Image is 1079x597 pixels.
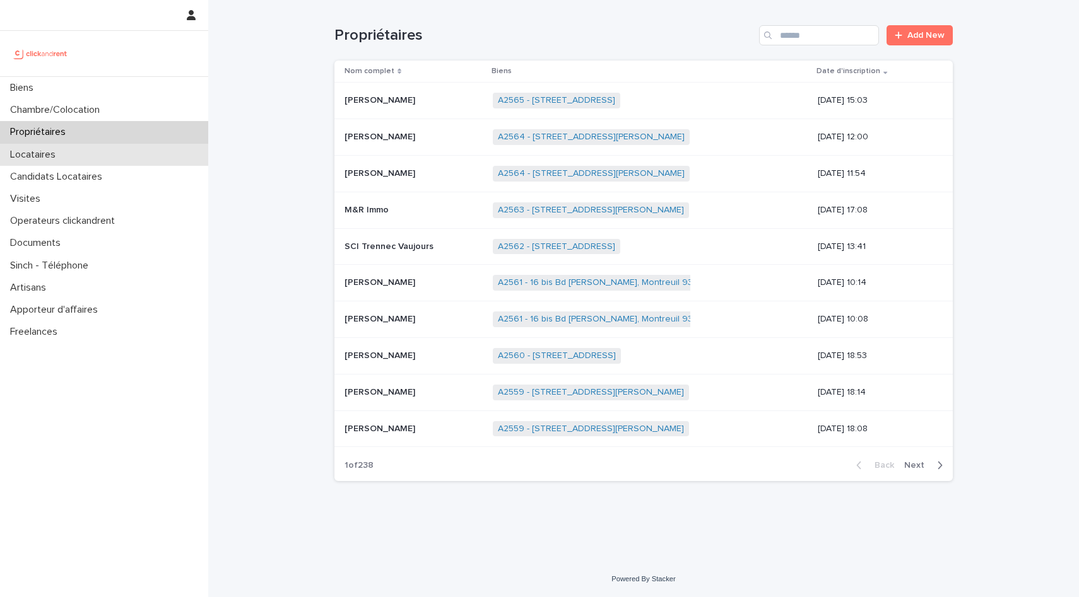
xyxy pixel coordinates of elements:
p: [PERSON_NAME] [345,311,418,325]
tr: [PERSON_NAME][PERSON_NAME] A2564 - [STREET_ADDRESS][PERSON_NAME] [DATE] 11:54 [334,155,953,192]
a: A2562 - [STREET_ADDRESS] [498,241,615,252]
span: Next [904,461,932,470]
p: [DATE] 17:08 [818,205,933,216]
a: A2561 - 16 bis Bd [PERSON_NAME], Montreuil 93100 [498,277,707,288]
tr: [PERSON_NAME][PERSON_NAME] A2561 - 16 bis Bd [PERSON_NAME], Montreuil 93100 [DATE] 10:08 [334,301,953,338]
p: [PERSON_NAME] [345,348,418,361]
p: Chambre/Colocation [5,104,110,116]
button: Back [846,460,899,471]
a: A2565 - [STREET_ADDRESS] [498,95,615,106]
p: Visites [5,193,50,205]
p: [DATE] 18:14 [818,387,933,398]
p: [DATE] 18:53 [818,351,933,361]
span: Back [867,461,894,470]
a: A2563 - [STREET_ADDRESS][PERSON_NAME] [498,205,684,216]
p: [DATE] 10:08 [818,314,933,325]
p: Biens [492,64,512,78]
p: [DATE] 10:14 [818,277,933,288]
h1: Propriétaires [334,26,754,45]
a: A2559 - [STREET_ADDRESS][PERSON_NAME] [498,424,684,434]
tr: [PERSON_NAME][PERSON_NAME] A2564 - [STREET_ADDRESS][PERSON_NAME] [DATE] 12:00 [334,119,953,156]
a: A2561 - 16 bis Bd [PERSON_NAME], Montreuil 93100 [498,314,707,325]
a: Add New [887,25,953,45]
p: [PERSON_NAME] [345,93,418,106]
tr: SCI Trennec VaujoursSCI Trennec Vaujours A2562 - [STREET_ADDRESS] [DATE] 13:41 [334,228,953,265]
p: [DATE] 12:00 [818,132,933,142]
p: Sinch - Téléphone [5,260,98,272]
p: [PERSON_NAME] [345,275,418,288]
p: [PERSON_NAME] [345,129,418,142]
p: Documents [5,237,71,249]
a: A2560 - [STREET_ADDRESS] [498,351,616,361]
tr: [PERSON_NAME][PERSON_NAME] A2561 - 16 bis Bd [PERSON_NAME], Montreuil 93100 [DATE] 10:14 [334,265,953,301]
p: Freelances [5,326,68,338]
p: Apporteur d'affaires [5,304,108,316]
a: A2559 - [STREET_ADDRESS][PERSON_NAME] [498,387,684,398]
tr: M&R ImmoM&R Immo A2563 - [STREET_ADDRESS][PERSON_NAME] [DATE] 17:08 [334,192,953,228]
tr: [PERSON_NAME][PERSON_NAME] A2559 - [STREET_ADDRESS][PERSON_NAME] [DATE] 18:14 [334,374,953,410]
p: Locataires [5,149,66,161]
a: Powered By Stacker [611,575,675,583]
p: M&R Immo [345,202,391,216]
p: [PERSON_NAME] [345,421,418,434]
p: Artisans [5,282,56,294]
p: [DATE] 13:41 [818,241,933,252]
p: [DATE] 18:08 [818,424,933,434]
p: 1 of 238 [334,450,384,481]
a: A2564 - [STREET_ADDRESS][PERSON_NAME] [498,168,685,179]
tr: [PERSON_NAME][PERSON_NAME] A2560 - [STREET_ADDRESS] [DATE] 18:53 [334,337,953,374]
p: Biens [5,82,44,94]
tr: [PERSON_NAME][PERSON_NAME] A2565 - [STREET_ADDRESS] [DATE] 15:03 [334,83,953,119]
button: Next [899,460,953,471]
p: Nom complet [345,64,394,78]
p: [DATE] 11:54 [818,168,933,179]
p: [PERSON_NAME] [345,166,418,179]
input: Search [759,25,879,45]
img: UCB0brd3T0yccxBKYDjQ [10,41,71,66]
p: [DATE] 15:03 [818,95,933,106]
tr: [PERSON_NAME][PERSON_NAME] A2559 - [STREET_ADDRESS][PERSON_NAME] [DATE] 18:08 [334,410,953,447]
p: Candidats Locataires [5,171,112,183]
p: [PERSON_NAME] [345,385,418,398]
p: Operateurs clickandrent [5,215,125,227]
a: A2564 - [STREET_ADDRESS][PERSON_NAME] [498,132,685,142]
p: SCI Trennec Vaujours [345,239,436,252]
p: Date d'inscription [817,64,880,78]
span: Add New [907,31,945,40]
p: Propriétaires [5,126,76,138]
